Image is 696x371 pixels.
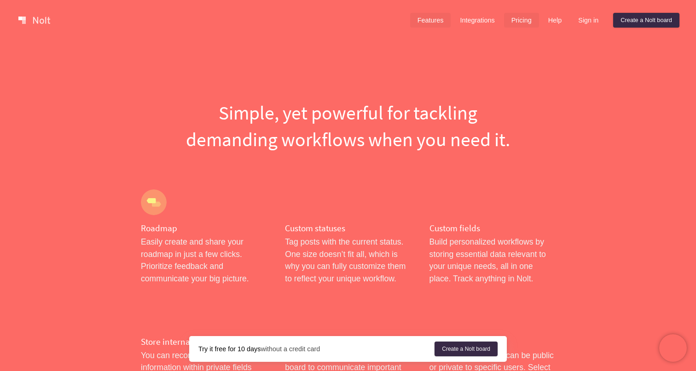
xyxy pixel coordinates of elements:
[613,13,679,28] a: Create a Nolt board
[571,13,606,28] a: Sign in
[435,342,498,356] a: Create a Nolt board
[429,236,555,285] p: Build personalized workflows by storing essential data relevant to your unique needs, all in one ...
[452,13,502,28] a: Integrations
[410,13,451,28] a: Features
[285,236,411,285] p: Tag posts with the current status. One size doesn’t fit all, which is why you can fully customize...
[141,99,555,153] h1: Simple, yet powerful for tackling demanding workflows when you need it.
[198,344,435,354] div: without a credit card
[285,223,411,234] h4: Custom statuses
[541,13,569,28] a: Help
[141,223,267,234] h4: Roadmap
[141,236,267,285] p: Easily create and share your roadmap in just a few clicks. Prioritize feedback and communicate yo...
[659,334,687,362] iframe: Chatra live chat
[198,345,261,353] strong: Try it free for 10 days
[429,223,555,234] h4: Custom fields
[504,13,539,28] a: Pricing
